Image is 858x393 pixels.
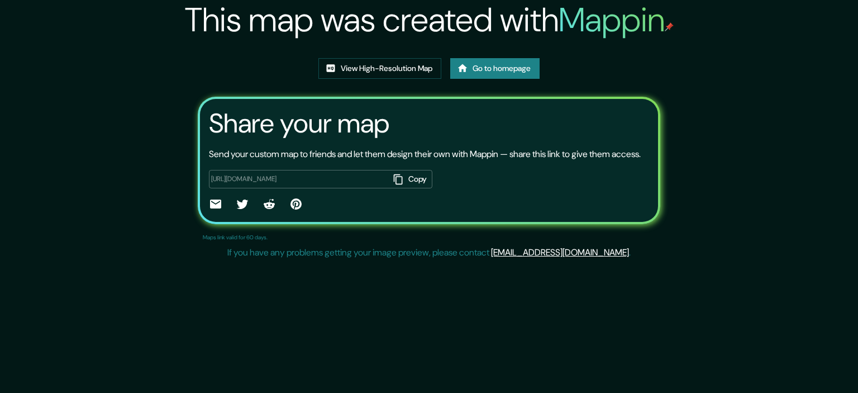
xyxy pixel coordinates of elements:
a: Go to homepage [450,58,540,79]
h3: Share your map [209,108,389,139]
button: Copy [389,170,432,188]
iframe: Help widget launcher [759,349,846,381]
a: View High-Resolution Map [318,58,441,79]
p: If you have any problems getting your image preview, please contact . [227,246,631,259]
img: mappin-pin [665,22,674,31]
p: Send your custom map to friends and let them design their own with Mappin — share this link to gi... [209,148,641,161]
p: Maps link valid for 60 days. [203,233,268,242]
a: [EMAIL_ADDRESS][DOMAIN_NAME] [491,247,629,258]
